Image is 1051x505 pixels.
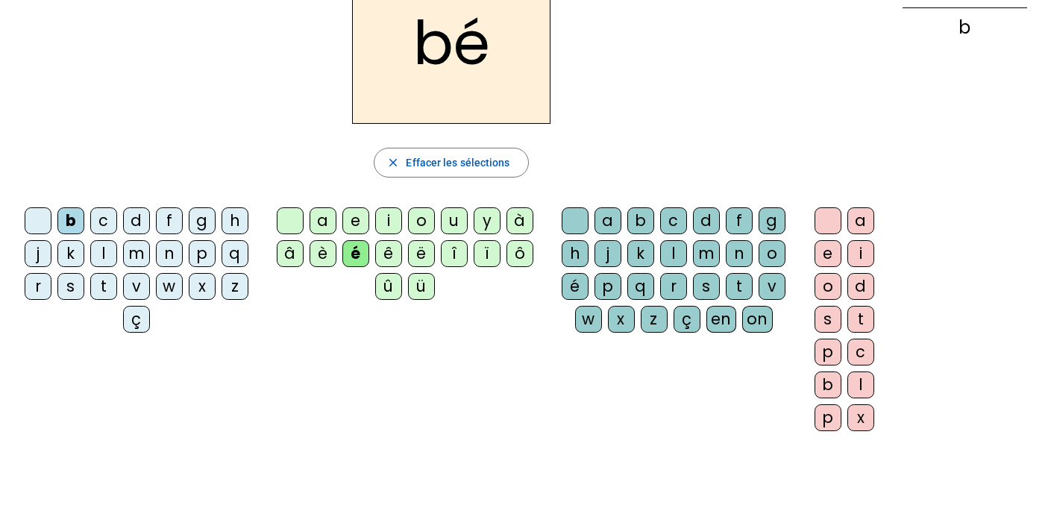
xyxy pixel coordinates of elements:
[847,371,874,398] div: l
[562,273,589,300] div: é
[406,154,509,172] span: Effacer les sélections
[660,207,687,234] div: c
[594,273,621,300] div: p
[189,240,216,267] div: p
[903,19,1027,37] div: b
[847,339,874,366] div: c
[726,207,753,234] div: f
[57,207,84,234] div: b
[726,273,753,300] div: t
[222,240,248,267] div: q
[156,273,183,300] div: w
[90,273,117,300] div: t
[123,306,150,333] div: ç
[189,207,216,234] div: g
[386,156,400,169] mat-icon: close
[374,148,528,178] button: Effacer les sélections
[594,240,621,267] div: j
[815,339,841,366] div: p
[847,207,874,234] div: a
[408,273,435,300] div: ü
[222,273,248,300] div: z
[674,306,700,333] div: ç
[441,207,468,234] div: u
[123,207,150,234] div: d
[759,240,785,267] div: o
[375,207,402,234] div: i
[156,207,183,234] div: f
[693,207,720,234] div: d
[342,240,369,267] div: é
[575,306,602,333] div: w
[310,207,336,234] div: a
[847,306,874,333] div: t
[90,240,117,267] div: l
[759,273,785,300] div: v
[726,240,753,267] div: n
[706,306,736,333] div: en
[815,240,841,267] div: e
[742,306,773,333] div: on
[641,306,668,333] div: z
[815,371,841,398] div: b
[815,306,841,333] div: s
[474,240,501,267] div: ï
[222,207,248,234] div: h
[506,240,533,267] div: ô
[25,273,51,300] div: r
[627,240,654,267] div: k
[375,273,402,300] div: û
[123,273,150,300] div: v
[156,240,183,267] div: n
[408,207,435,234] div: o
[693,273,720,300] div: s
[815,404,841,431] div: p
[277,240,304,267] div: â
[594,207,621,234] div: a
[660,273,687,300] div: r
[847,273,874,300] div: d
[506,207,533,234] div: à
[815,273,841,300] div: o
[189,273,216,300] div: x
[408,240,435,267] div: ë
[660,240,687,267] div: l
[441,240,468,267] div: î
[25,240,51,267] div: j
[608,306,635,333] div: x
[90,207,117,234] div: c
[627,273,654,300] div: q
[123,240,150,267] div: m
[57,273,84,300] div: s
[342,207,369,234] div: e
[847,404,874,431] div: x
[627,207,654,234] div: b
[474,207,501,234] div: y
[847,240,874,267] div: i
[693,240,720,267] div: m
[375,240,402,267] div: ê
[310,240,336,267] div: è
[57,240,84,267] div: k
[759,207,785,234] div: g
[562,240,589,267] div: h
